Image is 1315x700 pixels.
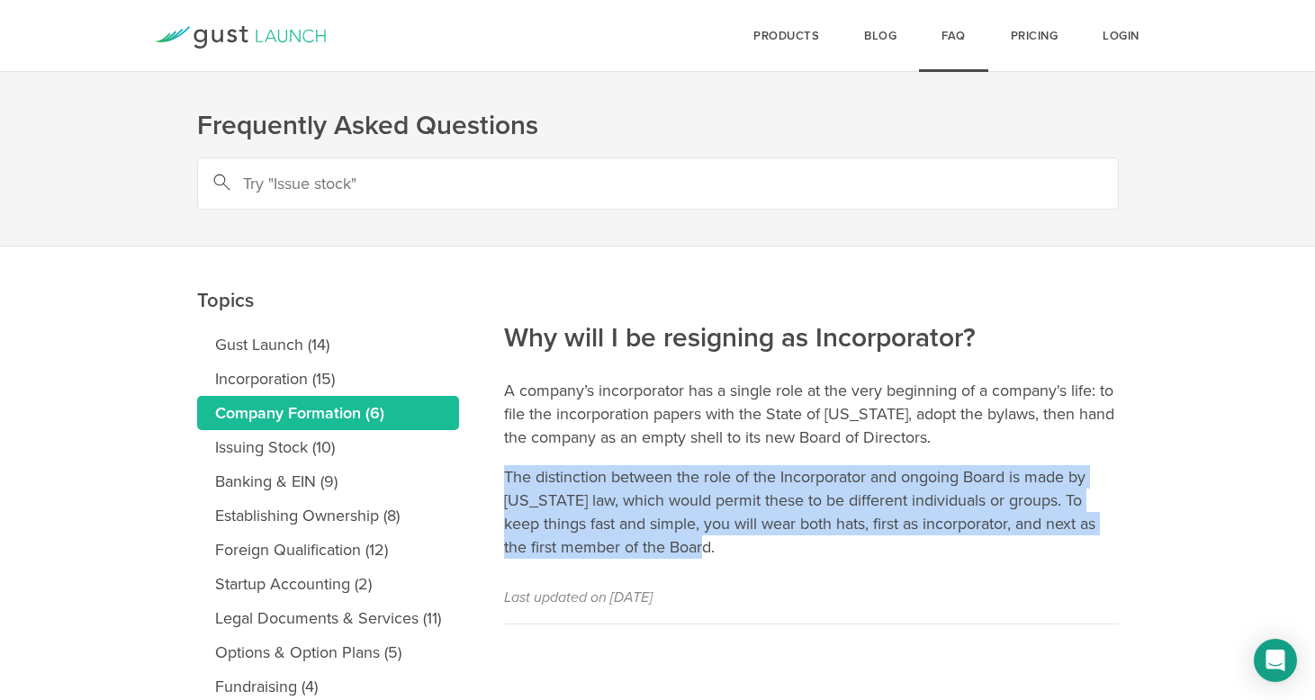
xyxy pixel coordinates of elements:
[197,601,459,635] a: Legal Documents & Services (11)
[197,498,459,533] a: Establishing Ownership (8)
[504,199,1119,356] h2: Why will I be resigning as Incorporator?
[197,328,459,362] a: Gust Launch (14)
[197,362,459,396] a: Incorporation (15)
[1254,639,1297,682] div: Open Intercom Messenger
[504,379,1119,449] p: A company’s incorporator has a single role at the very beginning of a company's life: to file the...
[197,464,459,498] a: Banking & EIN (9)
[197,635,459,669] a: Options & Option Plans (5)
[504,586,1119,609] p: Last updated on [DATE]
[197,533,459,567] a: Foreign Qualification (12)
[197,157,1119,210] input: Try "Issue stock"
[197,108,1119,144] h1: Frequently Asked Questions
[197,430,459,464] a: Issuing Stock (10)
[504,465,1119,559] p: The distinction between the role of the Incorporator and ongoing Board is made by [US_STATE] law,...
[197,567,459,601] a: Startup Accounting (2)
[197,396,459,430] a: Company Formation (6)
[197,161,459,319] h2: Topics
